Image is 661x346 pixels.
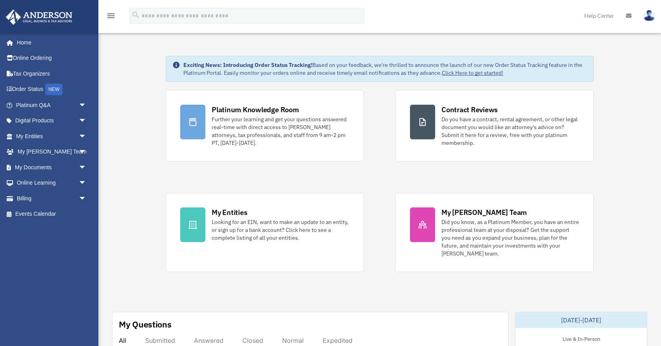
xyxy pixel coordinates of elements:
[4,9,75,25] img: Anderson Advisors Platinum Portal
[643,10,655,21] img: User Pic
[79,97,94,113] span: arrow_drop_down
[183,61,587,77] div: Based on your feedback, we're thrilled to announce the launch of our new Order Status Tracking fe...
[79,159,94,176] span: arrow_drop_down
[119,337,126,344] div: All
[282,337,304,344] div: Normal
[79,128,94,144] span: arrow_drop_down
[106,14,116,20] a: menu
[6,81,98,98] a: Order StatusNEW
[194,337,223,344] div: Answered
[442,69,503,76] a: Click Here to get started!
[6,206,98,222] a: Events Calendar
[166,193,364,272] a: My Entities Looking for an EIN, want to make an update to an entity, or sign up for a bank accoun...
[242,337,263,344] div: Closed
[441,207,527,217] div: My [PERSON_NAME] Team
[6,66,98,81] a: Tax Organizers
[212,218,349,242] div: Looking for an EIN, want to make an update to an entity, or sign up for a bank account? Click her...
[441,105,498,115] div: Contract Reviews
[79,144,94,160] span: arrow_drop_down
[515,312,647,328] div: [DATE]-[DATE]
[119,318,172,330] div: My Questions
[6,35,94,50] a: Home
[395,193,594,272] a: My [PERSON_NAME] Team Did you know, as a Platinum Member, you have an entire professional team at...
[212,115,349,147] div: Further your learning and get your questions answered real-time with direct access to [PERSON_NAM...
[79,175,94,191] span: arrow_drop_down
[131,11,140,19] i: search
[6,159,98,175] a: My Documentsarrow_drop_down
[556,334,606,342] div: Live & In-Person
[183,61,312,68] strong: Exciting News: Introducing Order Status Tracking!
[6,128,98,144] a: My Entitiesarrow_drop_down
[212,207,247,217] div: My Entities
[6,97,98,113] a: Platinum Q&Aarrow_drop_down
[79,113,94,129] span: arrow_drop_down
[6,175,98,191] a: Online Learningarrow_drop_down
[6,50,98,66] a: Online Ordering
[166,90,364,161] a: Platinum Knowledge Room Further your learning and get your questions answered real-time with dire...
[45,83,63,95] div: NEW
[145,337,175,344] div: Submitted
[79,191,94,207] span: arrow_drop_down
[441,218,579,257] div: Did you know, as a Platinum Member, you have an entire professional team at your disposal? Get th...
[441,115,579,147] div: Do you have a contract, rental agreement, or other legal document you would like an attorney's ad...
[323,337,353,344] div: Expedited
[395,90,594,161] a: Contract Reviews Do you have a contract, rental agreement, or other legal document you would like...
[6,113,98,129] a: Digital Productsarrow_drop_down
[212,105,299,115] div: Platinum Knowledge Room
[6,144,98,160] a: My [PERSON_NAME] Teamarrow_drop_down
[6,191,98,206] a: Billingarrow_drop_down
[106,11,116,20] i: menu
